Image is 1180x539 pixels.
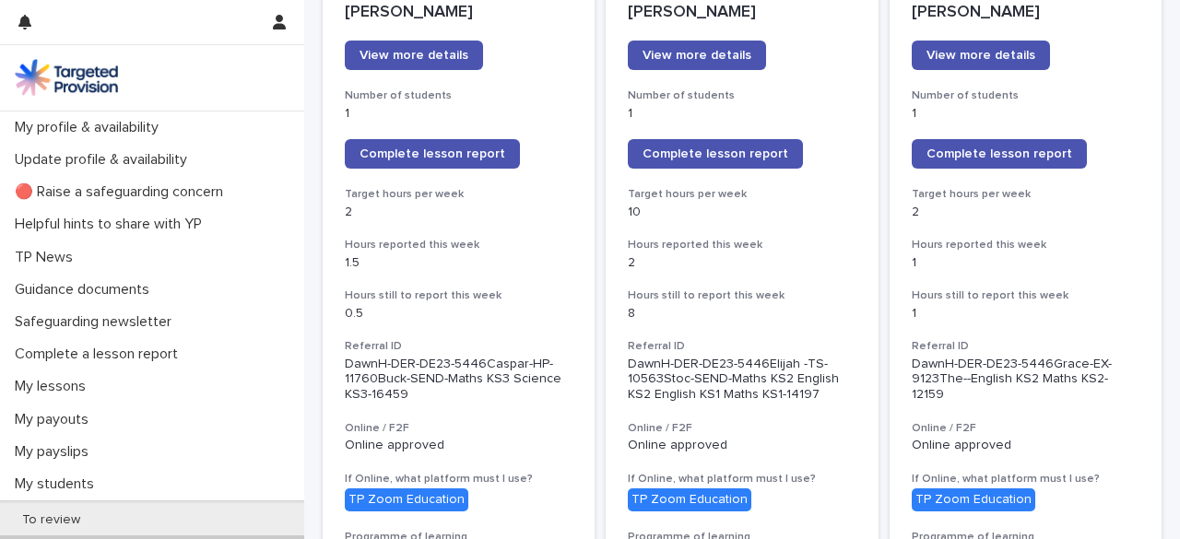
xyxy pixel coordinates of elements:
[628,106,855,122] p: 1
[628,306,855,322] p: 8
[912,472,1139,486] h3: If Online, what platform must I use?
[912,288,1139,303] h3: Hours still to report this week
[912,41,1050,70] a: View more details
[628,339,855,354] h3: Referral ID
[345,205,572,220] p: 2
[345,139,520,169] a: Complete lesson report
[628,288,855,303] h3: Hours still to report this week
[345,106,572,122] p: 1
[912,238,1139,252] h3: Hours reported this week
[628,255,855,271] p: 2
[7,411,103,428] p: My payouts
[7,249,88,266] p: TP News
[912,421,1139,436] h3: Online / F2F
[628,88,855,103] h3: Number of students
[912,88,1139,103] h3: Number of students
[7,281,164,299] p: Guidance documents
[912,255,1139,271] p: 1
[912,339,1139,354] h3: Referral ID
[643,49,751,62] span: View more details
[628,187,855,202] h3: Target hours per week
[345,339,572,354] h3: Referral ID
[345,88,572,103] h3: Number of students
[926,147,1072,160] span: Complete lesson report
[345,41,483,70] a: View more details
[7,183,238,201] p: 🔴 Raise a safeguarding concern
[912,187,1139,202] h3: Target hours per week
[7,512,95,528] p: To review
[7,346,193,363] p: Complete a lesson report
[628,238,855,252] h3: Hours reported this week
[345,421,572,436] h3: Online / F2F
[345,306,572,322] p: 0.5
[912,357,1139,403] p: DawnH-DER-DE23-5446Grace-EX-9123The--English KS2 Maths KS2-12159
[643,147,788,160] span: Complete lesson report
[15,59,118,96] img: M5nRWzHhSzIhMunXDL62
[628,3,855,23] p: [PERSON_NAME]
[912,106,1139,122] p: 1
[345,255,572,271] p: 1.5
[628,139,803,169] a: Complete lesson report
[345,3,572,23] p: [PERSON_NAME]
[628,421,855,436] h3: Online / F2F
[360,49,468,62] span: View more details
[912,205,1139,220] p: 2
[345,438,572,453] p: Online approved
[345,187,572,202] h3: Target hours per week
[628,438,855,453] p: Online approved
[7,119,173,136] p: My profile & availability
[7,475,109,493] p: My students
[345,488,468,511] div: TP Zoom Education
[345,357,572,403] p: DawnH-DER-DE23-5446Caspar-HP-11760Buck-SEND-Maths KS3 Science KS3-16459
[912,3,1139,23] p: [PERSON_NAME]
[7,216,217,233] p: Helpful hints to share with YP
[912,488,1035,511] div: TP Zoom Education
[628,488,751,511] div: TP Zoom Education
[912,139,1087,169] a: Complete lesson report
[926,49,1035,62] span: View more details
[7,151,202,169] p: Update profile & availability
[345,472,572,486] h3: If Online, what platform must I use?
[628,472,855,486] h3: If Online, what platform must I use?
[7,313,186,331] p: Safeguarding newsletter
[7,378,100,395] p: My lessons
[7,443,103,461] p: My payslips
[628,205,855,220] p: 10
[345,238,572,252] h3: Hours reported this week
[360,147,505,160] span: Complete lesson report
[345,288,572,303] h3: Hours still to report this week
[912,306,1139,322] p: 1
[628,41,766,70] a: View more details
[912,438,1139,453] p: Online approved
[628,357,855,403] p: DawnH-DER-DE23-5446Elijah -TS-10563Stoc-SEND-Maths KS2 English KS2 English KS1 Maths KS1-14197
